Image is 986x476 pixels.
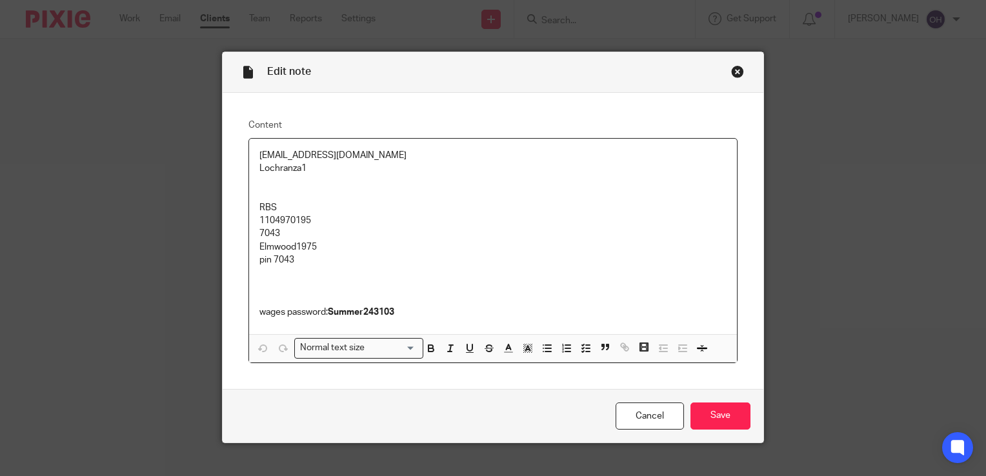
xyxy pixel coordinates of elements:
[690,402,750,430] input: Save
[259,306,727,319] p: wages password:
[259,162,727,175] p: Lochranza1
[294,338,423,358] div: Search for option
[248,119,738,132] label: Content
[259,253,727,266] p: pin 7043
[259,214,727,227] p: 1104970195
[616,402,684,430] a: Cancel
[731,65,744,78] div: Close this dialog window
[328,308,394,317] strong: Summer243103
[267,66,311,77] span: Edit note
[297,341,368,355] span: Normal text size
[259,241,727,253] p: Elmwood1975
[259,227,727,240] p: 7043
[259,201,727,214] p: RBS
[369,341,416,355] input: Search for option
[259,149,727,162] p: [EMAIL_ADDRESS][DOMAIN_NAME]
